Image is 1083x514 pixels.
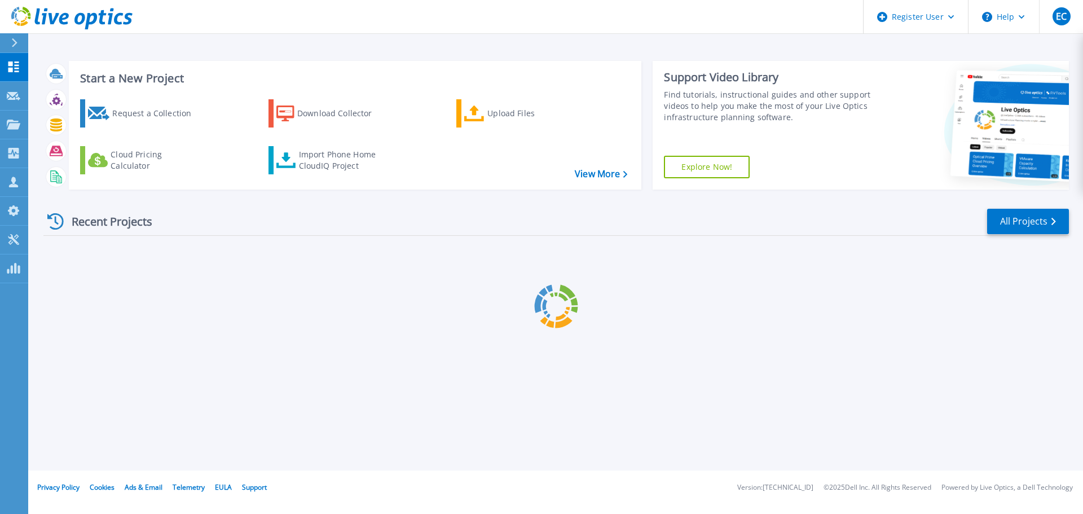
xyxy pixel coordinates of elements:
a: Telemetry [173,482,205,492]
a: Privacy Policy [37,482,80,492]
a: Explore Now! [664,156,750,178]
div: Recent Projects [43,208,168,235]
h3: Start a New Project [80,72,627,85]
a: View More [575,169,627,179]
div: Find tutorials, instructional guides and other support videos to help you make the most of your L... [664,89,876,123]
li: Powered by Live Optics, a Dell Technology [941,484,1073,491]
li: © 2025 Dell Inc. All Rights Reserved [824,484,931,491]
li: Version: [TECHNICAL_ID] [737,484,813,491]
a: All Projects [987,209,1069,234]
div: Import Phone Home CloudIQ Project [299,149,387,172]
a: Ads & Email [125,482,162,492]
div: Cloud Pricing Calculator [111,149,201,172]
a: Support [242,482,267,492]
div: Request a Collection [112,102,202,125]
a: Request a Collection [80,99,206,128]
span: EC [1056,12,1067,21]
div: Download Collector [297,102,388,125]
div: Support Video Library [664,70,876,85]
a: Upload Files [456,99,582,128]
a: Cookies [90,482,115,492]
a: Download Collector [268,99,394,128]
div: Upload Files [487,102,578,125]
a: Cloud Pricing Calculator [80,146,206,174]
a: EULA [215,482,232,492]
